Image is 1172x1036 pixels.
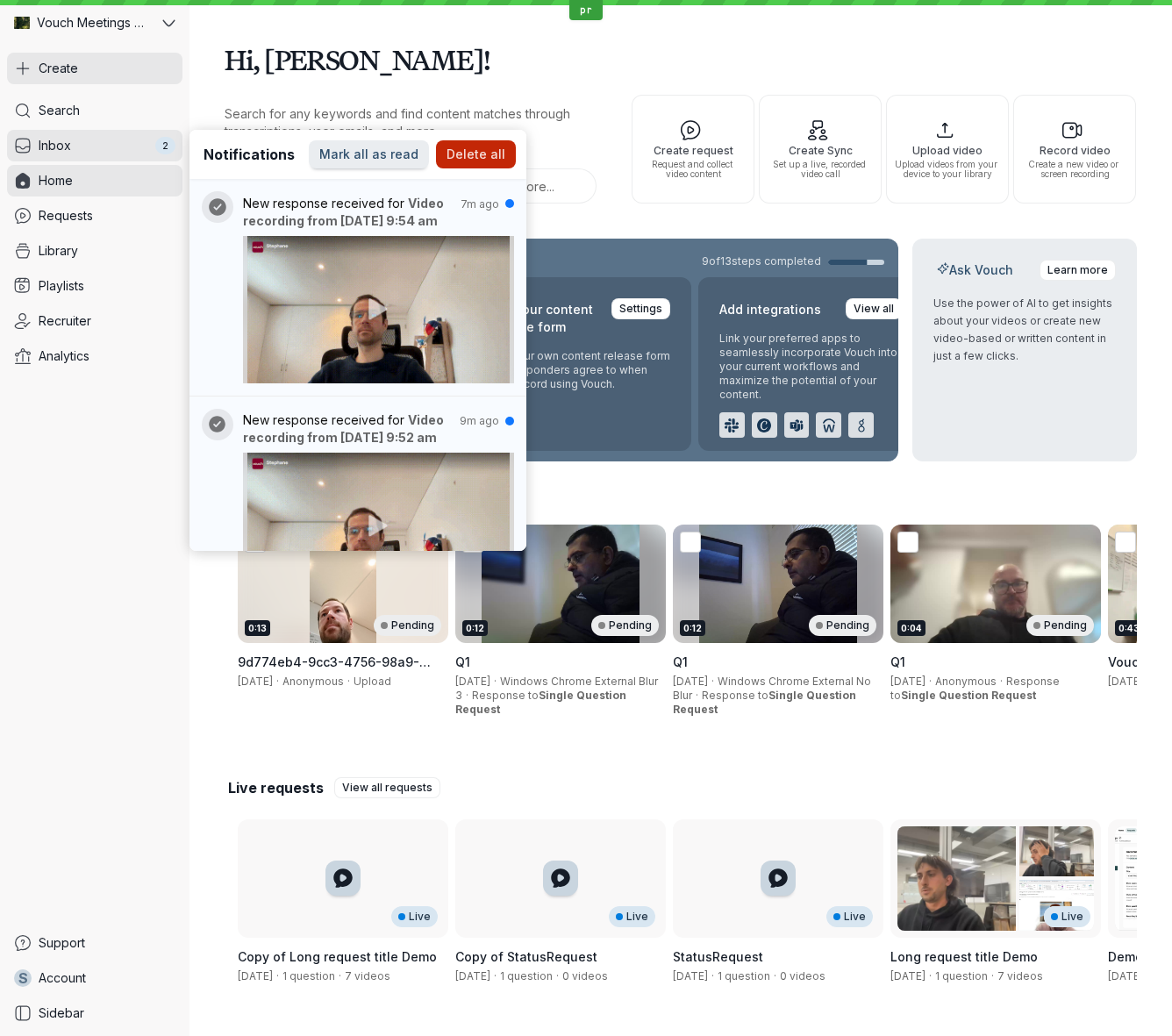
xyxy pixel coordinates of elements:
p: Search for any keywords and find content matches through transcriptions, user emails, and more. [225,105,600,140]
img: 43e0c527-c47d-41e4-91c2-673d30540cfb.gif [243,453,515,600]
span: Inbox [39,137,71,154]
span: Library [39,242,78,260]
time: 8/14/2025, 9:53 AM [460,412,499,430]
span: View all requests [342,779,432,797]
span: 0 videos [780,969,825,982]
div: 0:12 [462,620,488,636]
span: Playlists [39,277,84,295]
span: Create [39,60,78,77]
span: [DATE] [1108,675,1143,688]
div: Pending [374,615,441,636]
div: 0:13 [245,620,270,636]
span: 9d774eb4-9cc3-4756-98a9-c05b9ad57268-1754006105349.webm [238,654,431,704]
span: Create a new video or screen recording [1021,160,1128,179]
a: Sidebar [7,997,182,1029]
span: Q1 [890,654,905,669]
span: · [925,675,935,689]
a: Home [7,165,182,196]
span: · [770,969,780,983]
button: Create SyncSet up a live, recorded video call [759,95,882,204]
span: Record video [1021,145,1128,156]
span: Home [39,172,73,189]
span: Created by Stephane [238,969,273,982]
span: S [18,969,28,987]
span: View all [854,300,894,318]
div: 0:43 [1115,620,1143,636]
button: Vouch Meetings Demo avatarVouch Meetings Demo [7,7,182,39]
span: Single Question Request [455,689,626,716]
span: Request and collect video content [640,160,747,179]
span: 7 videos [997,969,1043,982]
span: Search [39,102,80,119]
img: e69752b9-2dc7-41f8-9a0d-7949416e627f.gif [243,236,515,383]
span: Windows Chrome External No Blur [673,675,871,702]
span: Created by Daniel Shein [1108,969,1143,982]
span: · [273,969,282,983]
span: · [553,969,562,983]
a: Learn more [1040,260,1116,281]
span: Requests [39,207,93,225]
span: [DATE] [455,675,490,688]
div: Inbox2 [189,130,526,551]
div: Pending [1026,615,1094,636]
span: 0 videos [562,969,608,982]
span: 9 of 13 steps completed [702,254,821,268]
a: View all requests [334,777,440,798]
span: Set up a live, recorded video call [767,160,874,179]
h3: 9d774eb4-9cc3-4756-98a9-c05b9ad57268-1754006105349.webm [238,654,448,671]
span: · [708,675,718,689]
a: Recruiter [7,305,182,337]
p: Use the power of AI to get insights about your videos or create new video-based or written conten... [933,295,1116,365]
span: Settings [619,300,662,318]
span: · [462,689,472,703]
h2: Live requests [228,778,324,797]
span: StatusRequest [673,949,763,964]
span: · [273,675,282,689]
button: Create [7,53,182,84]
img: Vouch Meetings Demo avatar [14,15,30,31]
a: Analytics [7,340,182,372]
span: Vouch Meetings Demo [37,14,149,32]
img: 43e0c527-c47d-41e4-91c2-673d30540cfb.gif [229,439,529,614]
span: Created by Stephane [673,969,708,982]
a: Library [7,235,182,267]
span: New response received for [243,196,444,228]
span: Response to [673,689,856,716]
h2: Add integrations [719,298,821,321]
a: Support [7,927,182,959]
span: Response to [455,689,626,716]
span: Notifications [204,145,295,164]
span: 1 question [500,969,553,982]
span: Copy of StatusRequest [455,949,597,964]
a: View all [846,298,902,319]
span: [DATE] [673,675,708,688]
button: Record videoCreate a new video or screen recording [1013,95,1136,204]
a: Playlists [7,270,182,302]
span: Create Sync [767,145,874,156]
a: Search [7,95,182,126]
span: Delete all [447,146,505,163]
span: Anonymous [935,675,997,688]
span: · [997,675,1006,689]
span: · [988,969,997,983]
span: Support [39,934,85,952]
button: Upload videoUpload videos from your device to your library [886,95,1009,204]
span: · [490,969,500,983]
a: New response received for Video recording from [DATE] 9:52 am9m ago [189,397,526,613]
span: Long request title Demo [890,949,1038,964]
span: Upload video [894,145,1001,156]
span: [DATE] [238,675,273,688]
span: Q1 [455,654,470,669]
button: Mark all as read [309,140,429,168]
span: Created by Stephane [455,969,490,982]
p: Link your preferred apps to seamlessly incorporate Vouch into your current workflows and maximize... [719,332,902,402]
div: 0:12 [680,620,705,636]
a: Settings [611,298,670,319]
span: 1 question [282,969,335,982]
span: Copy of Long request title Demo [238,949,437,964]
span: · [335,969,345,983]
div: Pending [591,615,659,636]
img: e69752b9-2dc7-41f8-9a0d-7949416e627f.gif [229,222,529,397]
span: · [692,689,702,703]
time: 8/14/2025, 9:56 AM [461,196,499,213]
